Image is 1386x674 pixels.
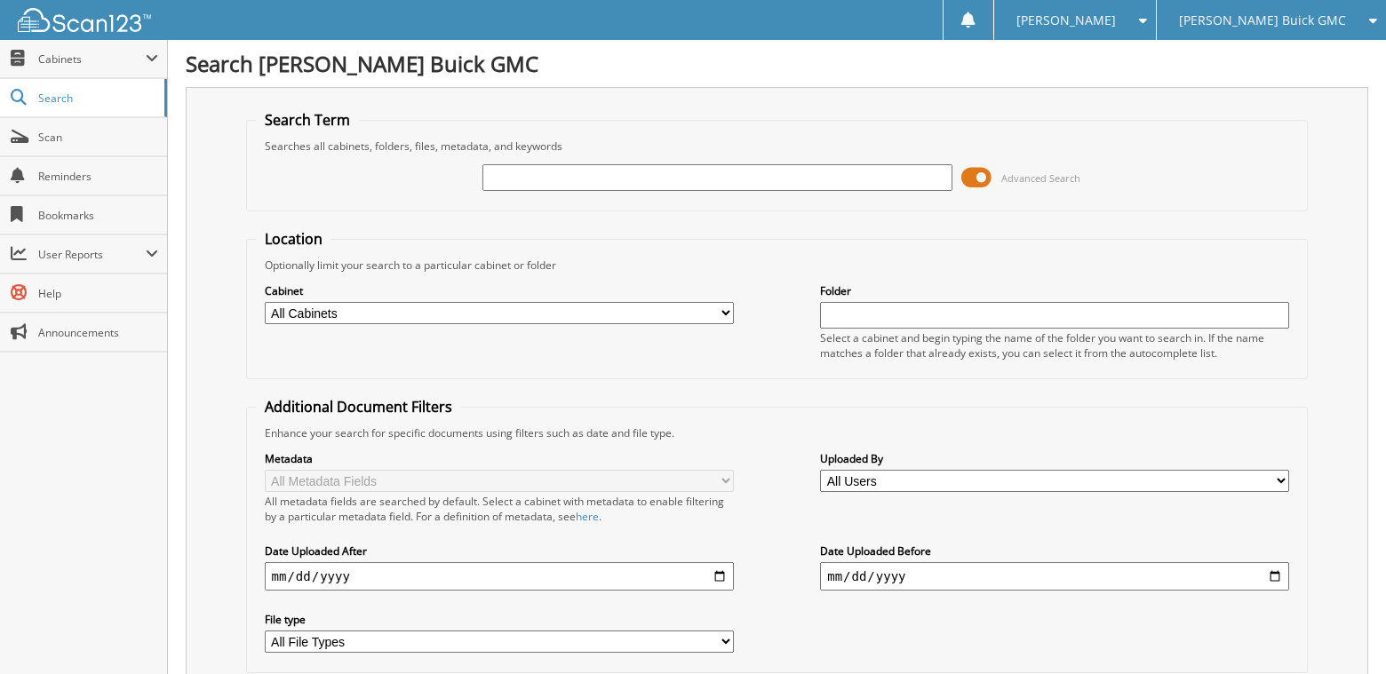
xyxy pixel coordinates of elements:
span: Cabinets [38,52,146,67]
a: here [576,509,599,524]
legend: Additional Document Filters [256,397,461,416]
span: [PERSON_NAME] [1016,15,1116,26]
div: Select a cabinet and begin typing the name of the folder you want to search in. If the name match... [820,330,1289,361]
span: Advanced Search [1001,171,1080,185]
span: Scan [38,130,158,145]
input: start [265,562,734,591]
div: All metadata fields are searched by default. Select a cabinet with metadata to enable filtering b... [265,494,734,524]
div: Searches all cabinets, folders, files, metadata, and keywords [256,139,1299,154]
label: File type [265,612,734,627]
div: Enhance your search for specific documents using filters such as date and file type. [256,425,1299,440]
h1: Search [PERSON_NAME] Buick GMC [186,49,1368,78]
legend: Search Term [256,110,359,130]
label: Metadata [265,451,734,466]
label: Folder [820,283,1289,298]
label: Date Uploaded After [265,543,734,559]
span: [PERSON_NAME] Buick GMC [1179,15,1346,26]
input: end [820,562,1289,591]
span: Reminders [38,169,158,184]
span: Help [38,286,158,301]
label: Cabinet [265,283,734,298]
span: Bookmarks [38,208,158,223]
span: Search [38,91,155,106]
label: Date Uploaded Before [820,543,1289,559]
span: Announcements [38,325,158,340]
div: Optionally limit your search to a particular cabinet or folder [256,258,1299,273]
img: scan123-logo-white.svg [18,8,151,32]
legend: Location [256,229,331,249]
label: Uploaded By [820,451,1289,466]
span: User Reports [38,247,146,262]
